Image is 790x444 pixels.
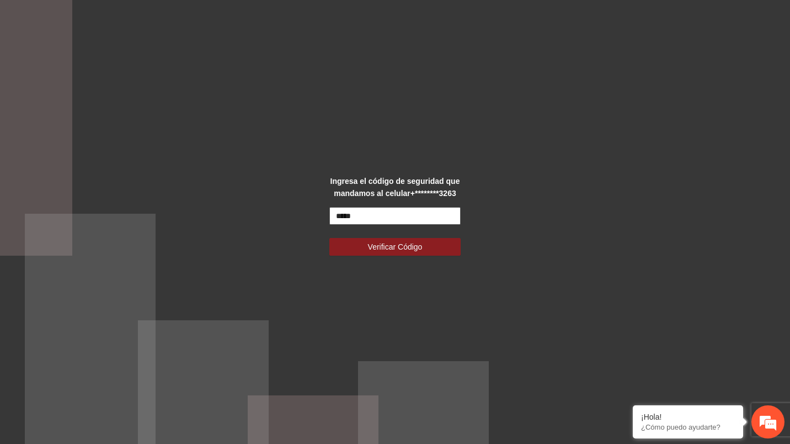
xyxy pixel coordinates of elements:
[57,56,185,71] div: Chatee con nosotros ahora
[641,423,735,431] p: ¿Cómo puedo ayudarte?
[181,6,207,32] div: Minimizar ventana de chat en vivo
[330,177,460,198] strong: Ingresa el código de seguridad que mandamos al celular +********3263
[641,413,735,421] div: ¡Hola!
[64,147,152,259] span: Estamos en línea.
[329,238,461,256] button: Verificar Código
[368,241,423,253] span: Verificar Código
[6,302,210,340] textarea: Escriba su mensaje y pulse “Intro”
